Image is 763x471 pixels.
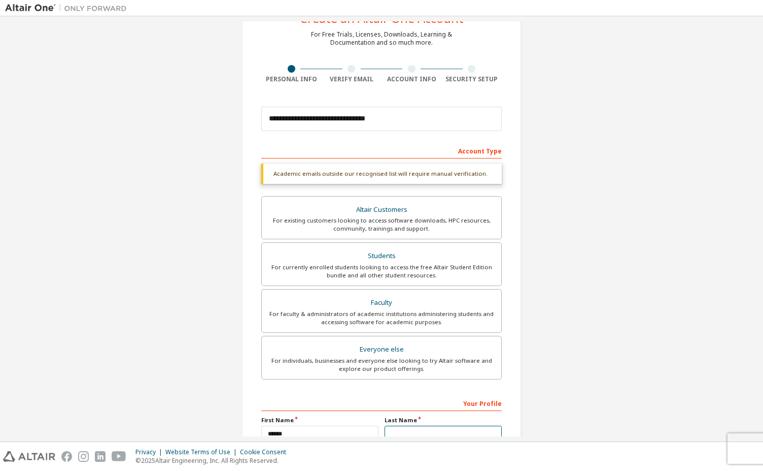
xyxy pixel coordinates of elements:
[165,448,240,456] div: Website Terms of Use
[268,310,495,326] div: For faculty & administrators of academic institutions administering students and accessing softwa...
[268,249,495,263] div: Students
[261,416,378,424] label: First Name
[3,451,55,462] img: altair_logo.svg
[240,448,292,456] div: Cookie Consent
[5,3,132,13] img: Altair One
[385,416,502,424] label: Last Name
[78,451,89,462] img: instagram.svg
[268,263,495,279] div: For currently enrolled students looking to access the free Altair Student Edition bundle and all ...
[135,448,165,456] div: Privacy
[268,296,495,310] div: Faculty
[261,75,322,83] div: Personal Info
[268,216,495,233] div: For existing customers looking to access software downloads, HPC resources, community, trainings ...
[311,30,452,47] div: For Free Trials, Licenses, Downloads, Learning & Documentation and so much more.
[95,451,106,462] img: linkedin.svg
[261,142,502,159] div: Account Type
[442,75,502,83] div: Security Setup
[300,12,464,24] div: Create an Altair One Account
[261,395,502,411] div: Your Profile
[112,451,126,462] img: youtube.svg
[268,357,495,373] div: For individuals, businesses and everyone else looking to try Altair software and explore our prod...
[261,164,502,184] div: Academic emails outside our recognised list will require manual verification.
[268,203,495,217] div: Altair Customers
[381,75,442,83] div: Account Info
[135,456,292,465] p: © 2025 Altair Engineering, Inc. All Rights Reserved.
[268,342,495,357] div: Everyone else
[322,75,382,83] div: Verify Email
[61,451,72,462] img: facebook.svg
